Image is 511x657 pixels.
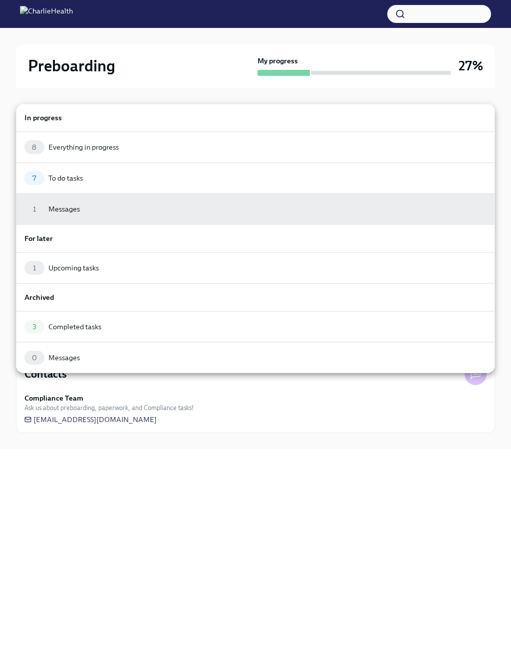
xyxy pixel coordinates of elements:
[26,175,42,182] span: 7
[26,354,43,362] span: 0
[16,194,495,224] a: 1Messages
[27,206,42,213] span: 1
[26,144,42,151] span: 8
[24,233,487,244] h6: For later
[48,173,83,183] div: To do tasks
[16,311,495,342] a: 3Completed tasks
[48,263,99,273] div: Upcoming tasks
[26,323,42,331] span: 3
[27,264,42,272] span: 1
[16,283,495,311] a: Archived
[16,252,495,283] a: 1Upcoming tasks
[48,204,80,214] div: Messages
[48,353,80,363] div: Messages
[48,322,101,332] div: Completed tasks
[16,104,495,132] a: In progress
[16,342,495,373] a: 0Messages
[24,112,487,123] h6: In progress
[48,142,119,152] div: Everything in progress
[16,224,495,252] a: For later
[24,292,487,303] h6: Archived
[16,132,495,163] a: 8Everything in progress
[16,163,495,194] a: 7To do tasks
